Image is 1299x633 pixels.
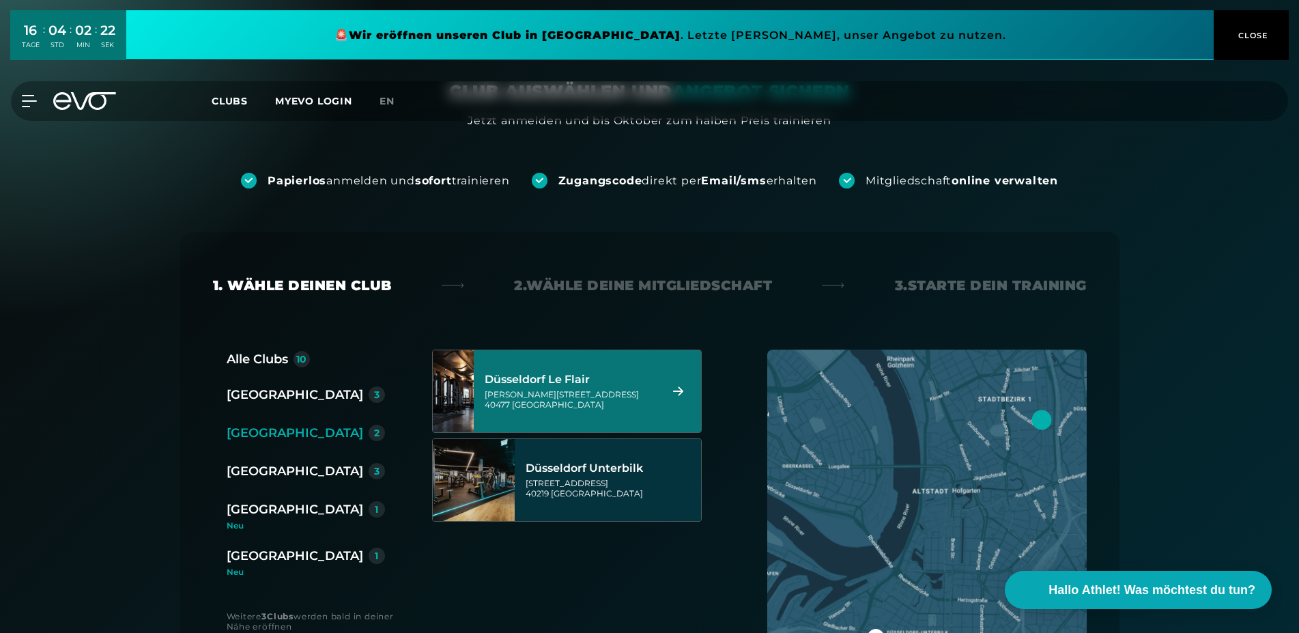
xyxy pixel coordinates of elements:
[268,173,510,188] div: anmelden und trainieren
[212,95,248,107] span: Clubs
[1214,10,1289,60] button: CLOSE
[43,22,45,58] div: :
[952,174,1058,187] strong: online verwalten
[895,276,1087,295] div: 3. Starte dein Training
[526,478,697,498] div: [STREET_ADDRESS] 40219 [GEOGRAPHIC_DATA]
[212,94,275,107] a: Clubs
[227,423,363,442] div: [GEOGRAPHIC_DATA]
[375,505,378,514] div: 1
[275,95,352,107] a: MYEVO LOGIN
[227,500,363,519] div: [GEOGRAPHIC_DATA]
[526,462,697,475] div: Düsseldorf Unterbilk
[227,611,405,632] div: Weitere werden bald in deiner Nähe eröffnen
[227,350,288,369] div: Alle Clubs
[227,522,396,530] div: Neu
[415,174,452,187] strong: sofort
[374,466,380,476] div: 3
[48,20,66,40] div: 04
[485,373,656,386] div: Düsseldorf Le Flair
[485,389,656,410] div: [PERSON_NAME][STREET_ADDRESS] 40477 [GEOGRAPHIC_DATA]
[433,439,515,521] img: Düsseldorf Unterbilk
[22,40,40,50] div: TAGE
[296,354,306,364] div: 10
[261,611,267,621] strong: 3
[267,611,294,621] strong: Clubs
[70,22,72,58] div: :
[375,551,378,561] div: 1
[100,20,115,40] div: 22
[227,568,385,576] div: Neu
[412,350,494,432] img: Düsseldorf Le Flair
[227,385,363,404] div: [GEOGRAPHIC_DATA]
[1005,571,1272,609] button: Hallo Athlet! Was möchtest du tun?
[374,428,380,438] div: 2
[380,94,411,109] a: en
[701,174,766,187] strong: Email/sms
[268,174,326,187] strong: Papierlos
[558,174,642,187] strong: Zugangscode
[75,40,91,50] div: MIN
[1048,581,1255,600] span: Hallo Athlet! Was möchtest du tun?
[22,20,40,40] div: 16
[514,276,772,295] div: 2. Wähle deine Mitgliedschaft
[48,40,66,50] div: STD
[866,173,1058,188] div: Mitgliedschaft
[227,462,363,481] div: [GEOGRAPHIC_DATA]
[1235,29,1268,42] span: CLOSE
[100,40,115,50] div: SEK
[75,20,91,40] div: 02
[95,22,97,58] div: :
[558,173,817,188] div: direkt per erhalten
[380,95,395,107] span: en
[374,390,380,399] div: 3
[227,546,363,565] div: [GEOGRAPHIC_DATA]
[213,276,392,295] div: 1. Wähle deinen Club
